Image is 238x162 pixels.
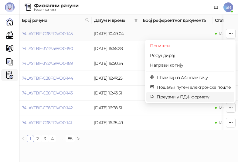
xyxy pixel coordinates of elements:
li: 1 [27,135,34,142]
td: [DATE] 16:38:51 [92,101,140,115]
span: Издат [219,31,231,36]
button: right [75,135,82,142]
li: 85 [66,135,75,142]
li: 4 [49,135,56,142]
span: Број рачуна [22,17,83,24]
span: Датум и време [94,17,132,24]
span: filter [133,16,139,25]
td: [DATE] 10:49:04 [92,26,140,41]
td: 74LAYTBF-C38FDVO0-141 [19,115,92,130]
td: 74LAYTBF-C38FDVO0-144 [19,71,92,86]
td: 74LAYTBF-C38FDVO0-142 [19,101,92,115]
a: 3 [42,135,48,142]
span: Штампај на А4 штампачу [157,74,231,81]
td: [DATE] 16:50:34 [92,56,140,71]
a: 74LAYTBF-C38FDVO0-144 [22,75,73,81]
span: Рефундирај [150,52,231,59]
span: Пошаљи путем електронске поште [157,84,231,91]
a: 74LAYTBF-C38FDVO0-142 [22,105,73,111]
li: 2 [34,135,41,142]
span: Преузми у ПДФ формату [157,94,231,100]
span: left [21,137,25,141]
td: [DATE] 16:55:28 [92,41,140,56]
a: 74LAYTBF-C38FDVO0-143 [22,90,73,96]
a: 4 [49,135,56,142]
span: Направи копију [150,62,231,68]
td: 74LAYTBF-C38FDVO0-143 [19,86,92,101]
a: 2 [34,135,41,142]
td: 74LAYTBF-372A5WO0-189 [19,56,92,71]
td: 74LAYTBF-372A5WO0-190 [19,41,92,56]
td: [DATE] 16:47:25 [92,71,140,86]
a: 1 [27,135,34,142]
td: 74LAYTBF-C38FDVO0-145 [19,26,92,41]
a: 74LAYTBF-372A5WO0-189 [22,61,73,66]
span: right [76,137,80,141]
span: Издат [219,105,231,111]
button: left [19,135,27,142]
span: ••• [56,135,66,142]
a: 74LAYTBF-C38FDVO0-145 [22,31,73,36]
div: Издати рачуни [34,8,78,11]
a: 74LAYTBF-C38FDVO0-141 [22,120,72,125]
span: Издат [219,120,231,125]
td: [DATE] 16:35:49 [92,115,140,130]
a: 85 [66,135,74,142]
th: Број рачуна [19,15,92,26]
li: Следећих 5 Страна [56,135,66,142]
a: 74LAYTBF-372A5WO0-190 [22,46,73,51]
span: filter [134,18,138,22]
div: Фискални рачуни [34,3,78,8]
li: Претходна страна [19,135,27,142]
td: [DATE] 16:43:51 [92,86,140,101]
span: Поништи [150,42,231,49]
a: Документација [211,2,221,12]
img: Logo [5,2,15,12]
li: Следећа страна [75,135,82,142]
li: 3 [41,135,49,142]
span: SR [223,2,233,12]
th: Број референтног документа [140,15,212,26]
